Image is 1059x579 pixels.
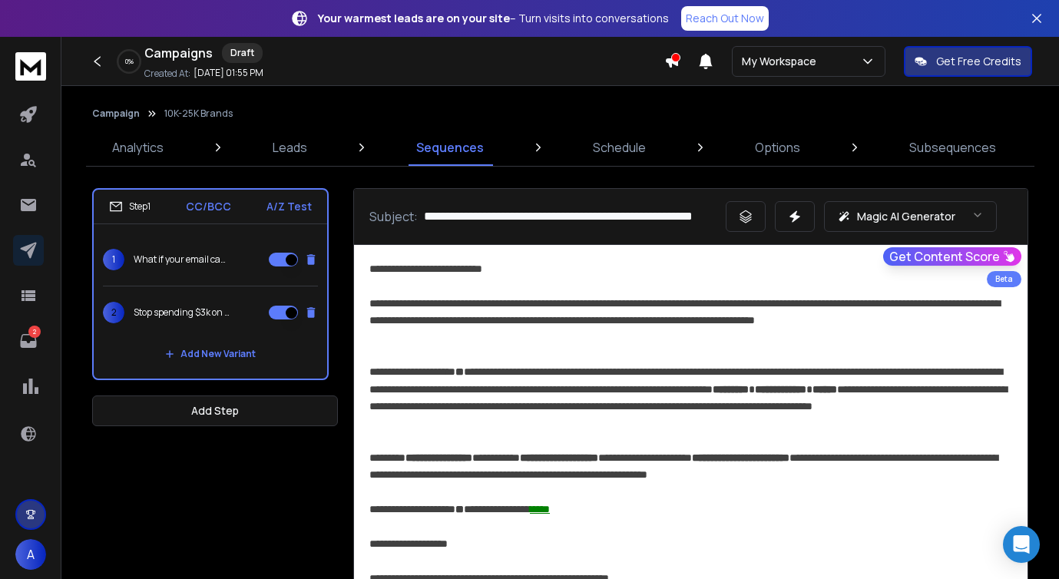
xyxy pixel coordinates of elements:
[92,188,329,380] li: Step1CC/BCCA/Z Test1What if your email campaigns launched in days, not weeks??2Stop spending $3k ...
[222,43,263,63] div: Draft
[194,67,263,79] p: [DATE] 01:55 PM
[134,253,232,266] p: What if your email campaigns launched in days, not weeks??
[686,11,764,26] p: Reach Out Now
[742,54,822,69] p: My Workspace
[15,539,46,570] button: A
[103,129,173,166] a: Analytics
[28,326,41,338] p: 2
[92,108,140,120] button: Campaign
[824,201,997,232] button: Magic AI Generator
[263,129,316,166] a: Leads
[900,129,1005,166] a: Subsequences
[164,108,233,120] p: 10K-25K Brands
[883,247,1021,266] button: Get Content Score
[755,138,800,157] p: Options
[134,306,232,319] p: Stop spending $3k on email marketing.
[273,138,307,157] p: Leads
[318,11,669,26] p: – Turn visits into conversations
[318,11,510,25] strong: Your warmest leads are on your site
[904,46,1032,77] button: Get Free Credits
[153,339,268,369] button: Add New Variant
[144,68,190,80] p: Created At:
[857,209,955,224] p: Magic AI Generator
[186,199,231,214] p: CC/BCC
[13,326,44,356] a: 2
[987,271,1021,287] div: Beta
[112,138,164,157] p: Analytics
[407,129,493,166] a: Sequences
[125,57,134,66] p: 0 %
[109,200,151,213] div: Step 1
[909,138,996,157] p: Subsequences
[144,44,213,62] h1: Campaigns
[103,302,124,323] span: 2
[593,138,646,157] p: Schedule
[92,395,338,426] button: Add Step
[936,54,1021,69] p: Get Free Credits
[584,129,655,166] a: Schedule
[369,207,418,226] p: Subject:
[681,6,769,31] a: Reach Out Now
[266,199,312,214] p: A/Z Test
[416,138,484,157] p: Sequences
[15,52,46,81] img: logo
[1003,526,1040,563] div: Open Intercom Messenger
[746,129,809,166] a: Options
[103,249,124,270] span: 1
